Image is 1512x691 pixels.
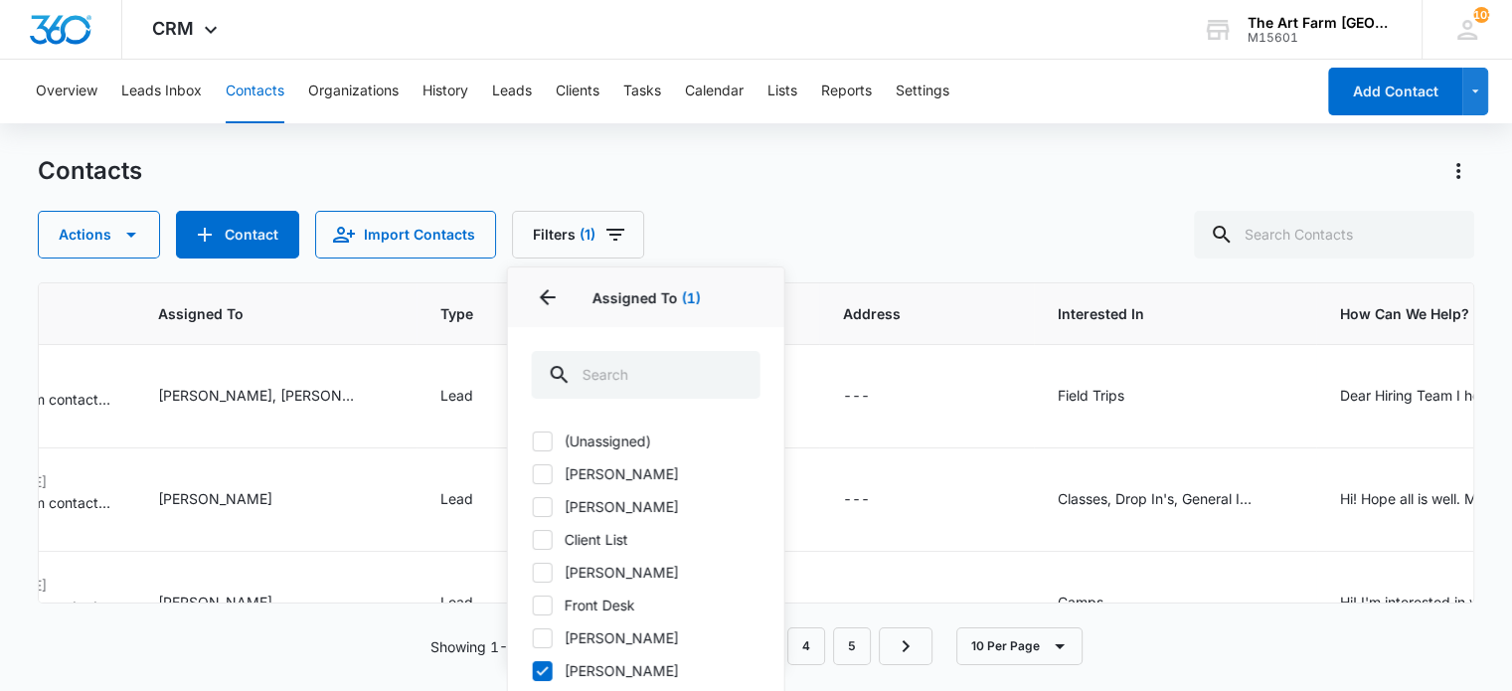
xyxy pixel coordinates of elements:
[833,627,871,665] a: Page 5
[532,562,760,583] label: [PERSON_NAME]
[843,385,870,409] div: ---
[158,385,393,409] div: Assigned To - Erin Hamilton, Jacqueline Najera - Select to Edit Field
[843,385,906,409] div: Address - - Select to Edit Field
[1058,592,1103,612] div: Camps
[158,592,272,612] div: [PERSON_NAME]
[36,60,97,123] button: Overview
[430,636,565,657] p: Showing 1-10 of 42
[440,488,509,512] div: Type - Lead - Select to Edit Field
[422,60,468,123] button: History
[226,60,284,123] button: Contacts
[440,592,509,615] div: Type - Lead - Select to Edit Field
[532,660,760,681] label: [PERSON_NAME]
[158,488,272,509] div: [PERSON_NAME]
[492,60,532,123] button: Leads
[512,211,644,259] button: Filters
[532,287,760,308] p: Assigned To
[1328,68,1462,115] button: Add Contact
[843,592,906,615] div: Address - - Select to Edit Field
[532,627,760,648] label: [PERSON_NAME]
[176,211,299,259] button: Add Contact
[843,592,870,615] div: ---
[623,60,661,123] button: Tasks
[843,488,906,512] div: Address - - Select to Edit Field
[787,627,825,665] a: Page 4
[315,211,496,259] button: Import Contacts
[1058,488,1257,509] div: Classes, Drop In's, General Information
[1248,31,1393,45] div: account id
[1473,7,1489,23] div: notifications count
[532,496,760,517] label: [PERSON_NAME]
[158,592,308,615] div: Assigned To - Jacqueline Najera - Select to Edit Field
[440,385,509,409] div: Type - Lead - Select to Edit Field
[121,60,202,123] button: Leads Inbox
[956,627,1083,665] button: 10 Per Page
[685,60,744,123] button: Calendar
[532,281,564,313] button: Back
[532,463,760,484] label: [PERSON_NAME]
[38,156,142,186] h1: Contacts
[843,303,981,324] span: Address
[1248,15,1393,31] div: account name
[440,303,480,324] span: Type
[896,60,949,123] button: Settings
[843,488,870,512] div: ---
[1473,7,1489,23] span: 103
[158,303,364,324] span: Assigned To
[440,385,473,406] div: Lead
[152,18,194,39] span: CRM
[556,60,599,123] button: Clients
[158,488,308,512] div: Assigned To - Jacqueline Najera - Select to Edit Field
[440,488,473,509] div: Lead
[532,529,760,550] label: Client List
[879,627,932,665] a: Next Page
[532,595,760,615] label: Front Desk
[532,431,760,451] label: (Unassigned)
[158,385,357,406] div: [PERSON_NAME], [PERSON_NAME]
[308,60,399,123] button: Organizations
[1058,488,1292,512] div: Interested In - Classes, Drop In's, General Information - Select to Edit Field
[532,351,760,399] input: Search
[1194,211,1474,259] input: Search Contacts
[1058,303,1292,324] span: Interested In
[1058,592,1139,615] div: Interested In - Camps - Select to Edit Field
[38,211,160,259] button: Actions
[767,60,797,123] button: Lists
[580,228,595,242] span: (1)
[681,289,700,306] span: (1)
[821,60,872,123] button: Reports
[1058,385,1124,406] div: Field Trips
[440,592,473,612] div: Lead
[1442,155,1474,187] button: Actions
[1058,385,1160,409] div: Interested In - Field Trips - Select to Edit Field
